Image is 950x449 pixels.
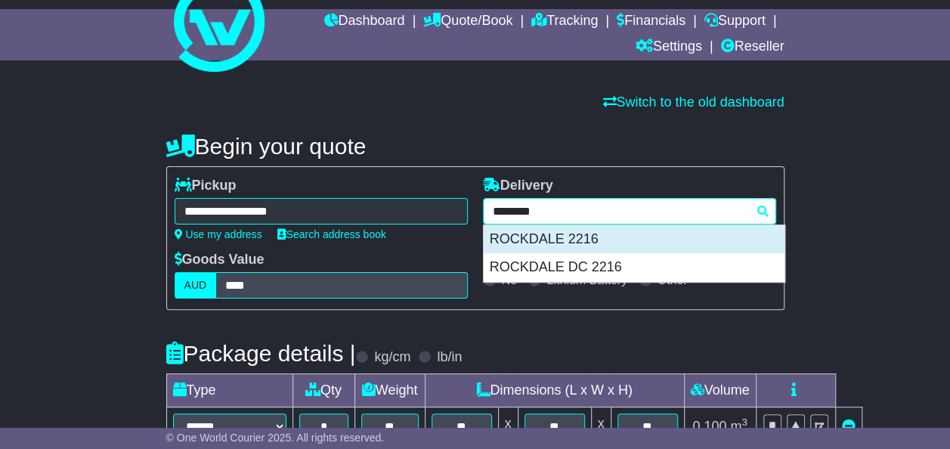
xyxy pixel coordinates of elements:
[166,134,784,159] h4: Begin your quote
[323,9,404,35] a: Dashboard
[374,349,410,366] label: kg/cm
[617,9,685,35] a: Financials
[498,407,518,447] td: x
[437,349,462,366] label: lb/in
[704,9,766,35] a: Support
[354,374,425,407] td: Weight
[484,253,784,282] div: ROCKDALE DC 2216
[842,419,856,434] a: Remove this item
[425,374,684,407] td: Dimensions (L x W x H)
[720,35,784,60] a: Reseller
[531,9,598,35] a: Tracking
[292,374,354,407] td: Qty
[684,374,756,407] td: Volume
[175,178,237,194] label: Pickup
[692,419,726,434] span: 0.100
[483,178,553,194] label: Delivery
[741,416,747,428] sup: 3
[636,35,702,60] a: Settings
[175,228,262,240] a: Use my address
[730,419,747,434] span: m
[166,341,356,366] h4: Package details |
[166,432,385,444] span: © One World Courier 2025. All rights reserved.
[166,374,292,407] td: Type
[175,252,265,268] label: Goods Value
[484,225,784,254] div: ROCKDALE 2216
[423,9,512,35] a: Quote/Book
[591,407,611,447] td: x
[602,94,784,110] a: Switch to the old dashboard
[175,272,217,299] label: AUD
[277,228,386,240] a: Search address book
